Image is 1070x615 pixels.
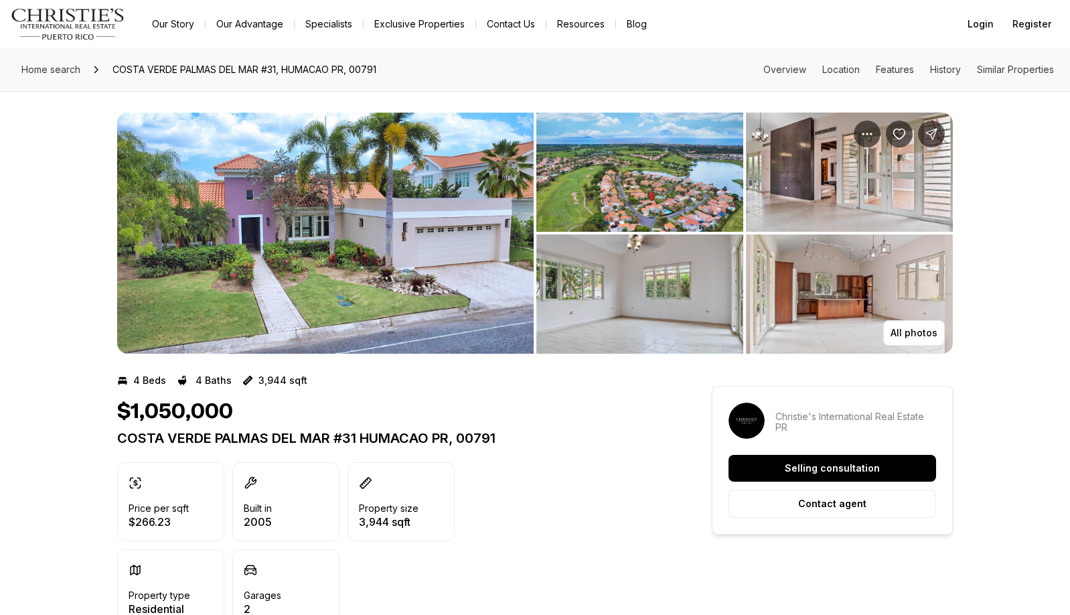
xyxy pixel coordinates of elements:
[258,375,307,386] p: 3,944 sqft
[129,590,190,601] p: Property type
[891,328,937,338] p: All photos
[117,399,233,425] h1: $1,050,000
[1004,11,1059,38] button: Register
[785,463,880,474] p: Selling consultation
[244,503,272,514] p: Built in
[746,113,953,232] button: View image gallery
[129,503,189,514] p: Price per sqft
[141,15,205,33] a: Our Story
[536,234,743,354] button: View image gallery
[476,15,546,33] button: Contact Us
[364,15,475,33] a: Exclusive Properties
[16,59,86,80] a: Home search
[129,517,189,527] p: $266.23
[854,121,881,147] button: Property options
[107,59,382,80] span: COSTA VERDE PALMAS DEL MAR #31, HUMACAO PR, 00791
[763,64,1054,75] nav: Page section menu
[616,15,658,33] a: Blog
[798,498,866,509] p: Contact agent
[968,19,994,29] span: Login
[746,234,953,354] button: View image gallery
[133,375,166,386] p: 4 Beds
[11,8,125,40] img: logo
[876,64,914,75] a: Skip to: Features
[930,64,961,75] a: Skip to: History
[775,411,936,433] p: Christie's International Real Estate PR
[536,113,743,232] button: View image gallery
[359,503,418,514] p: Property size
[129,604,190,614] p: Residential
[918,121,945,147] button: Share Property: COSTA VERDE PALMAS DEL MAR #31
[729,455,936,482] button: Selling consultation
[977,64,1054,75] a: Skip to: Similar Properties
[244,517,272,527] p: 2005
[117,113,534,354] li: 1 of 7
[883,320,945,346] button: All photos
[206,15,294,33] a: Our Advantage
[244,590,281,601] p: Garages
[1012,19,1051,29] span: Register
[546,15,615,33] a: Resources
[960,11,1002,38] button: Login
[196,375,232,386] p: 4 Baths
[886,121,913,147] button: Save Property: COSTA VERDE PALMAS DEL MAR #31
[177,370,232,391] button: 4 Baths
[763,64,806,75] a: Skip to: Overview
[359,517,418,527] p: 3,944 sqft
[244,604,281,614] p: 2
[729,490,936,518] button: Contact agent
[117,113,534,354] button: View image gallery
[117,113,953,354] div: Listing Photos
[21,64,80,75] span: Home search
[117,430,664,446] p: COSTA VERDE PALMAS DEL MAR #31 HUMACAO PR, 00791
[295,15,363,33] a: Specialists
[536,113,953,354] li: 2 of 7
[822,64,860,75] a: Skip to: Location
